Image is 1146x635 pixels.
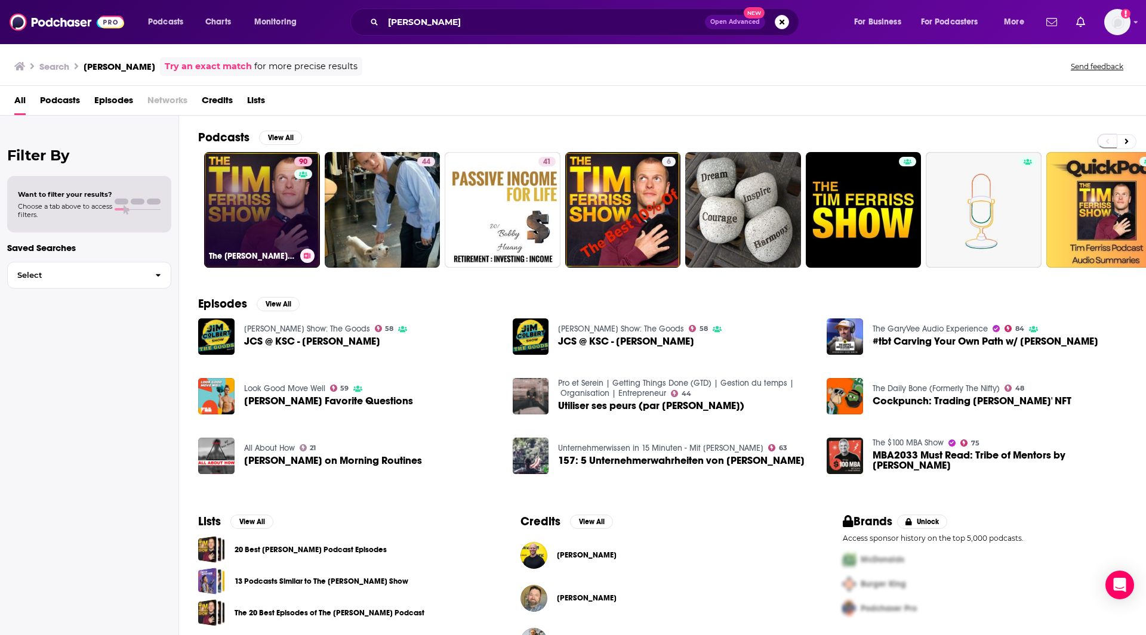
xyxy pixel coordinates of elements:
button: Unlock [897,515,948,529]
span: For Podcasters [921,14,978,30]
span: Podcasts [148,14,183,30]
a: The $100 MBA Show [873,438,944,448]
a: 6 [662,157,676,166]
a: Show notifications dropdown [1042,12,1062,32]
img: Podchaser - Follow, Share and Rate Podcasts [10,11,124,33]
img: Second Pro Logo [838,572,861,596]
button: Send feedback [1067,61,1127,72]
a: 75 [960,439,979,447]
button: Tim FerrissTim Ferriss [520,536,805,574]
a: 20 Best [PERSON_NAME] Podcast Episodes [235,543,387,556]
a: EpisodesView All [198,296,300,311]
span: JCS @ KSC - [PERSON_NAME] [558,336,694,346]
span: Choose a tab above to access filters. [18,202,112,219]
a: PodcastsView All [198,130,302,145]
a: The 20 Best Episodes of The Tim Ferriss Podcast [198,599,225,626]
a: Pro et Serein | Getting Things Done (GTD) | Gestion du temps | Organisation | Entrepreneur [558,378,794,398]
img: JCS @ KSC - Tim Ferris [513,318,549,355]
div: Search podcasts, credits, & more... [362,8,811,36]
button: Tim WilliamsTim Williams [520,579,805,617]
img: Utiliser ses peurs (par Tim Ferris) [513,378,549,414]
img: 157: 5 Unternehmerwahrheiten von Tim Ferris [513,438,549,474]
a: Unternehmerwissen in 15 Minuten - Mit Rayk Hahne [558,443,763,453]
h2: Credits [520,514,560,529]
a: Lists [247,91,265,115]
button: Select [7,262,171,289]
button: open menu [846,13,916,32]
a: 44 [671,390,691,397]
p: Access sponsor history on the top 5,000 podcasts. [843,534,1127,543]
a: 6 [565,152,681,268]
p: Saved Searches [7,242,171,253]
span: #tbt Carving Your Own Path w/ [PERSON_NAME] [873,336,1098,346]
a: Jim Colbert Show: The Goods [558,324,684,334]
span: 20 Best Tim Ferriss Podcast Episodes [198,536,225,563]
button: View All [259,131,302,145]
a: Tim Ferris’s Favorite Questions [244,396,413,406]
a: Tim Ferris on Morning Routines [244,456,422,466]
button: Show profile menu [1104,9,1130,35]
img: Tim Ferris on Morning Routines [198,438,235,474]
span: 90 [299,156,307,168]
span: Podchaser Pro [861,603,917,614]
button: open menu [913,13,996,32]
a: Look Good Move Well [244,383,325,394]
a: 59 [330,385,349,392]
a: Charts [198,13,238,32]
span: 84 [1015,326,1024,332]
span: More [1004,14,1024,30]
a: 84 [1005,325,1024,332]
img: User Profile [1104,9,1130,35]
a: 58 [689,325,708,332]
div: Open Intercom Messenger [1105,571,1134,599]
h3: The [PERSON_NAME] Show [209,251,295,261]
h2: Filter By [7,147,171,164]
span: 48 [1015,386,1024,391]
a: ListsView All [198,514,273,529]
a: 41 [538,157,556,166]
span: Utiliser ses peurs (par [PERSON_NAME]) [558,401,744,411]
a: 13 Podcasts Similar to The [PERSON_NAME] Show [235,575,408,588]
span: [PERSON_NAME] [557,593,617,603]
a: 44 [417,157,435,166]
a: Utiliser ses peurs (par Tim Ferris) [558,401,744,411]
a: All [14,91,26,115]
span: 59 [340,386,349,391]
input: Search podcasts, credits, & more... [383,13,705,32]
span: 63 [779,445,787,451]
img: JCS @ KSC - Tim Ferris [198,318,235,355]
h2: Episodes [198,296,247,311]
a: #tbt Carving Your Own Path w/ Tim Ferris [873,336,1098,346]
a: Try an exact match [165,60,252,73]
button: open menu [140,13,199,32]
img: MBA2033 Must Read: Tribe of Mentors by Tim Ferris [827,438,863,474]
a: Tim Ferriss [557,550,617,560]
span: 75 [971,441,979,446]
img: Tim Ferriss [520,542,547,569]
span: [PERSON_NAME] Favorite Questions [244,396,413,406]
a: Cockpunch: Trading Tim Ferris' NFT [827,378,863,414]
a: 13 Podcasts Similar to The Tim Ferriss Show [198,568,225,594]
span: 44 [682,391,691,397]
img: #tbt Carving Your Own Path w/ Tim Ferris [827,318,863,355]
a: MBA2033 Must Read: Tribe of Mentors by Tim Ferris [873,450,1127,470]
a: Show notifications dropdown [1071,12,1090,32]
button: View All [570,515,613,529]
a: Cockpunch: Trading Tim Ferris' NFT [873,396,1071,406]
span: Logged in as AtriaBooks [1104,9,1130,35]
a: Tim Williams [557,593,617,603]
img: Tim Ferris’s Favorite Questions [198,378,235,414]
a: 21 [300,444,316,451]
button: open menu [996,13,1039,32]
span: Burger King [861,579,906,589]
span: Charts [205,14,231,30]
a: Credits [202,91,233,115]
